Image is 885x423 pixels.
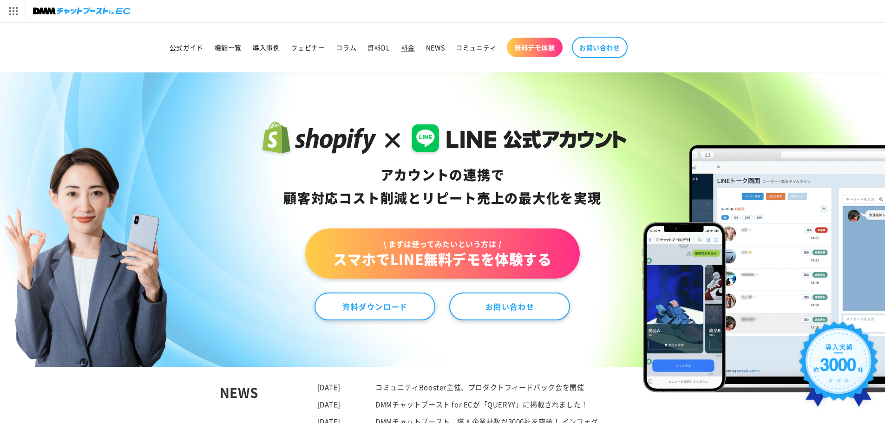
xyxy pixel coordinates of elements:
[579,43,620,52] span: お問い合わせ
[330,38,362,57] a: コラム
[305,228,579,279] a: \ まずは使ってみたいという方は /スマホでLINE無料デモを体験する
[317,382,341,392] time: [DATE]
[367,43,390,52] span: 資料DL
[456,43,497,52] span: コミュニティ
[253,43,280,52] span: 導入事例
[507,38,563,57] a: 無料デモ体験
[291,43,325,52] span: ウェビナー
[514,43,555,52] span: 無料デモ体験
[247,38,285,57] a: 導入事例
[426,43,445,52] span: NEWS
[333,239,551,249] span: \ まずは使ってみたいという方は /
[209,38,247,57] a: 機能一覧
[396,38,420,57] a: 料金
[375,382,584,392] a: コミュニティBooster主催、プロダクトフィードバック会を開催
[1,1,25,21] img: サービス
[449,293,570,320] a: お問い合わせ
[285,38,330,57] a: ウェビナー
[164,38,209,57] a: 公式ガイド
[450,38,502,57] a: コミュニティ
[215,43,242,52] span: 機能一覧
[375,399,588,409] a: DMMチャットブースト for ECが「QUERYY」に掲載されました！
[420,38,450,57] a: NEWS
[258,163,627,210] div: アカウントの連携で 顧客対応コスト削減と リピート売上の 最大化を実現
[572,37,628,58] a: お問い合わせ
[315,293,435,320] a: 資料ダウンロード
[794,317,883,418] img: 導入実績約3000社
[317,399,341,409] time: [DATE]
[401,43,415,52] span: 料金
[362,38,395,57] a: 資料DL
[33,5,131,18] img: チャットブーストforEC
[170,43,203,52] span: 公式ガイド
[336,43,356,52] span: コラム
